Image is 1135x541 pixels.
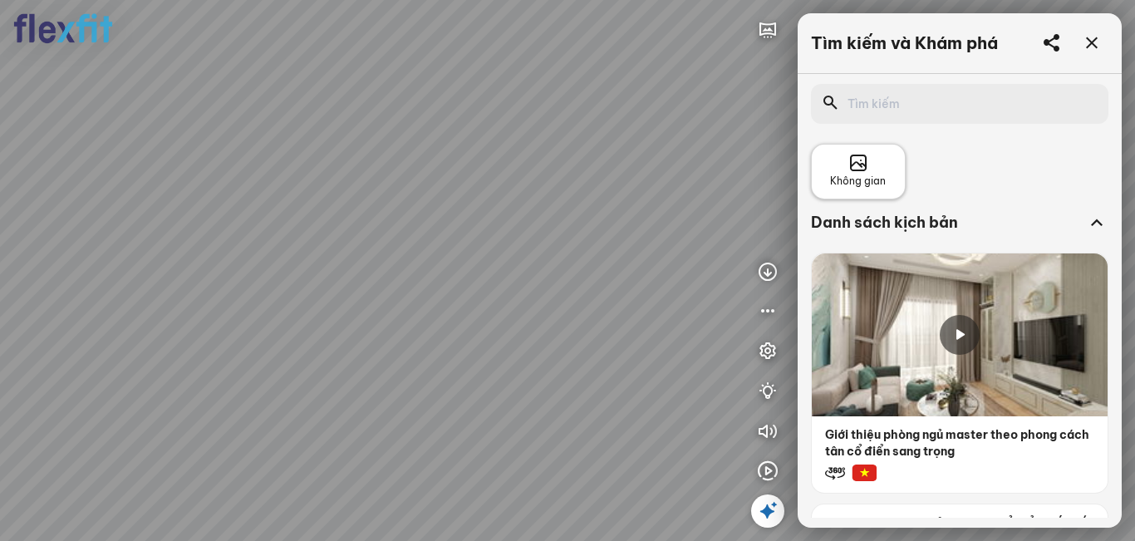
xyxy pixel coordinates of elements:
[812,416,1108,460] p: Giới thiệu phòng ngủ master theo phong cách tân cổ điển sang trọng
[811,33,998,53] div: Tìm kiếm và Khám phá
[852,465,877,481] img: lang-vn.png
[848,96,1082,112] input: Tìm kiếm
[13,13,113,44] img: logo
[830,174,886,189] span: Không gian
[811,213,1085,233] div: Danh sách kịch bản
[811,213,1108,253] div: Danh sách kịch bản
